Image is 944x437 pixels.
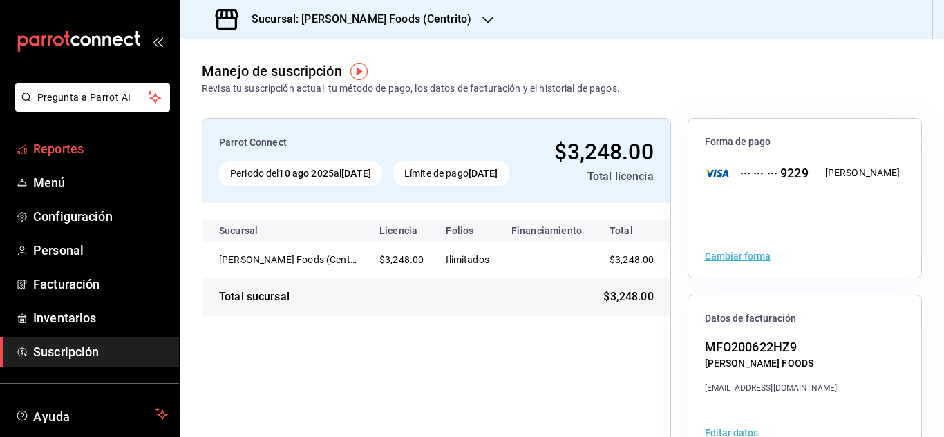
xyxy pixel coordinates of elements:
a: Pregunta a Parrot AI [10,100,170,115]
span: Suscripción [33,342,168,361]
span: $3,248.00 [379,254,424,265]
div: Sucursal [219,225,295,236]
strong: 10 ago 2025 [279,168,333,179]
th: Financiamiento [500,220,593,242]
span: Forma de pago [705,135,905,148]
div: Total sucursal [219,289,290,305]
div: [PERSON_NAME] [825,166,900,180]
span: $3,248.00 [554,139,653,165]
th: Total [593,220,676,242]
span: Ayuda [33,406,150,423]
span: Menú [33,173,168,192]
div: MFO200622HZ9 [705,338,838,356]
div: Manejo de suscripción [202,61,342,81]
button: open_drawer_menu [152,36,163,47]
strong: [DATE] [341,168,371,179]
strong: [DATE] [469,168,498,179]
span: Datos de facturación [705,312,905,325]
span: Configuración [33,207,168,226]
div: Periodo del al [219,161,382,186]
div: ··· ··· ··· 9229 [729,164,809,182]
th: Folios [435,220,500,242]
td: Ilimitados [435,242,500,278]
span: Pregunta a Parrot AI [37,90,149,105]
div: Mahana Foods (Centrito) [219,253,357,266]
h3: Sucursal: [PERSON_NAME] Foods (Centrito) [240,11,471,28]
div: [PERSON_NAME] FOODS [705,356,838,371]
div: [EMAIL_ADDRESS][DOMAIN_NAME] [705,382,838,394]
div: Total licencia [538,168,654,185]
th: Licencia [368,220,435,242]
button: Cambiar forma [705,251,771,261]
div: Límite de pago [393,161,509,186]
img: Tooltip marker [350,63,368,80]
div: Parrot Connect [219,135,527,150]
span: $3,248.00 [603,289,653,305]
span: Inventarios [33,309,168,327]
div: Revisa tu suscripción actual, tu método de pago, los datos de facturación y el historial de pagos. [202,81,620,96]
td: - [500,242,593,278]
span: Facturación [33,275,168,293]
div: [PERSON_NAME] Foods (Centrito) [219,253,357,266]
button: Pregunta a Parrot AI [15,83,170,112]
span: Reportes [33,139,168,158]
span: Personal [33,241,168,260]
span: $3,248.00 [610,254,654,265]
